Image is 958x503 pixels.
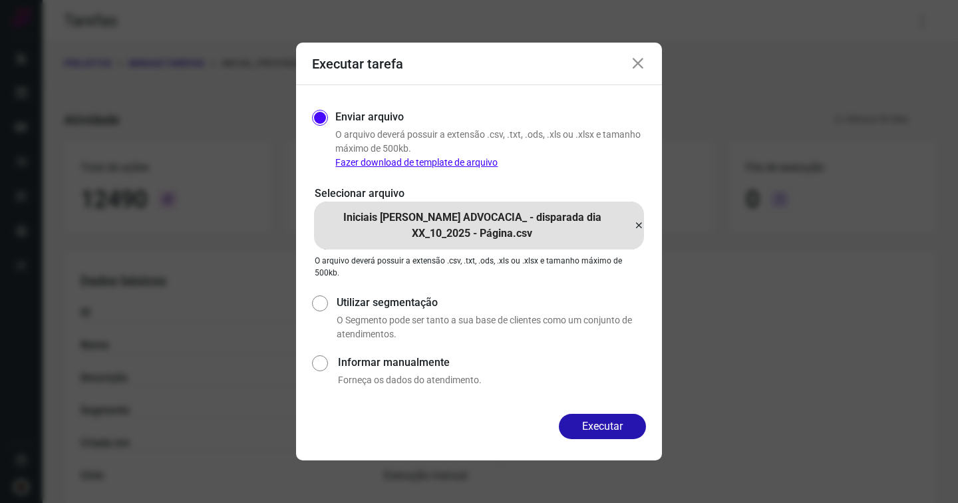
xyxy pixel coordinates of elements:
p: O arquivo deverá possuir a extensão .csv, .txt, .ods, .xls ou .xlsx e tamanho máximo de 500kb. [315,255,643,279]
p: Forneça os dados do atendimento. [338,373,646,387]
p: O arquivo deverá possuir a extensão .csv, .txt, .ods, .xls ou .xlsx e tamanho máximo de 500kb. [335,128,646,170]
p: Iniciais [PERSON_NAME] ADVOCACIA_ - disparada dia XX_10_2025 - Página.csv [314,210,630,242]
button: Executar [559,414,646,439]
label: Utilizar segmentação [337,295,646,311]
p: Selecionar arquivo [315,186,643,202]
p: O Segmento pode ser tanto a sua base de clientes como um conjunto de atendimentos. [337,313,646,341]
label: Informar manualmente [338,355,646,371]
h3: Executar tarefa [312,56,403,72]
label: Enviar arquivo [335,109,404,125]
a: Fazer download de template de arquivo [335,157,498,168]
